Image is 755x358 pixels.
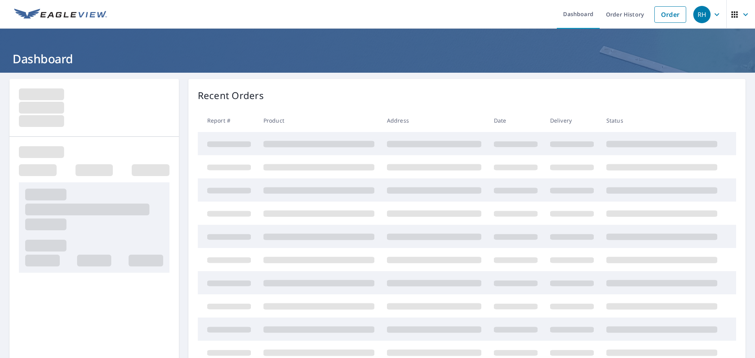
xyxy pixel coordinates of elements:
[654,6,686,23] a: Order
[198,109,257,132] th: Report #
[600,109,724,132] th: Status
[693,6,711,23] div: RH
[198,88,264,103] p: Recent Orders
[257,109,381,132] th: Product
[544,109,600,132] th: Delivery
[488,109,544,132] th: Date
[14,9,107,20] img: EV Logo
[9,51,746,67] h1: Dashboard
[381,109,488,132] th: Address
